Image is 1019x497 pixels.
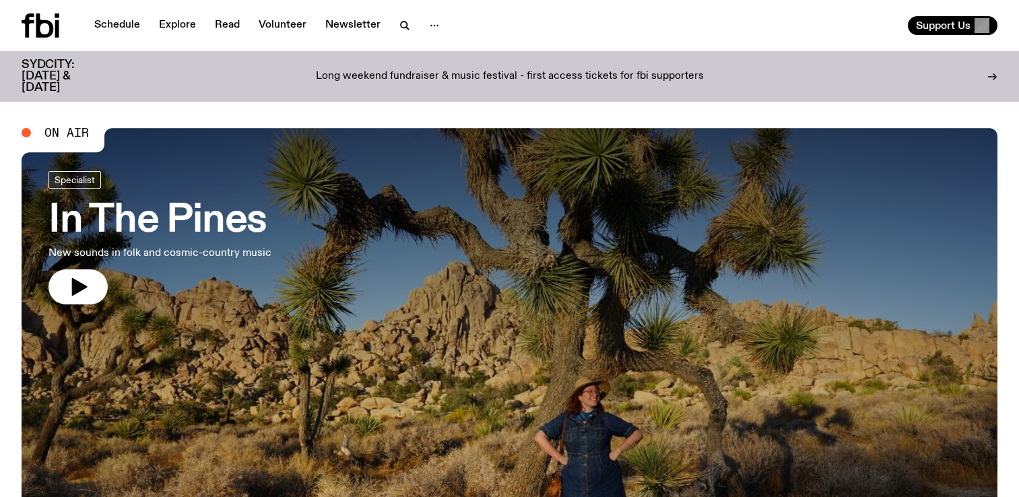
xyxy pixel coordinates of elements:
span: Support Us [916,20,971,32]
button: Support Us [908,16,997,35]
h3: In The Pines [48,202,271,240]
a: Specialist [48,171,101,189]
span: Specialist [55,174,95,185]
a: Volunteer [251,16,315,35]
span: On Air [44,127,89,139]
a: Read [207,16,248,35]
a: Newsletter [317,16,389,35]
a: Schedule [86,16,148,35]
a: Explore [151,16,204,35]
p: New sounds in folk and cosmic-country music [48,245,271,261]
h3: SYDCITY: [DATE] & [DATE] [22,59,108,94]
p: Long weekend fundraiser & music festival - first access tickets for fbi supporters [316,71,704,83]
a: In The PinesNew sounds in folk and cosmic-country music [48,171,271,304]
